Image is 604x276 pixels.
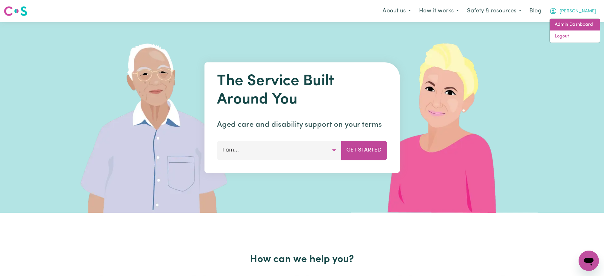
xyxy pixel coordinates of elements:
[463,4,526,18] button: Safety & resources
[217,119,387,131] p: Aged care and disability support on your terms
[526,4,545,18] a: Blog
[4,4,27,18] a: Careseekers logo
[217,141,341,160] button: I am...
[550,30,600,43] a: Logout
[545,4,600,18] button: My Account
[217,72,387,109] h1: The Service Built Around You
[560,8,596,15] span: [PERSON_NAME]
[550,19,600,31] a: Admin Dashboard
[549,18,600,43] div: My Account
[378,4,415,18] button: About us
[4,5,27,17] img: Careseekers logo
[341,141,387,160] button: Get Started
[415,4,463,18] button: How it works
[579,251,599,271] iframe: Button to launch messaging window
[96,253,508,266] h2: How can we help you?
